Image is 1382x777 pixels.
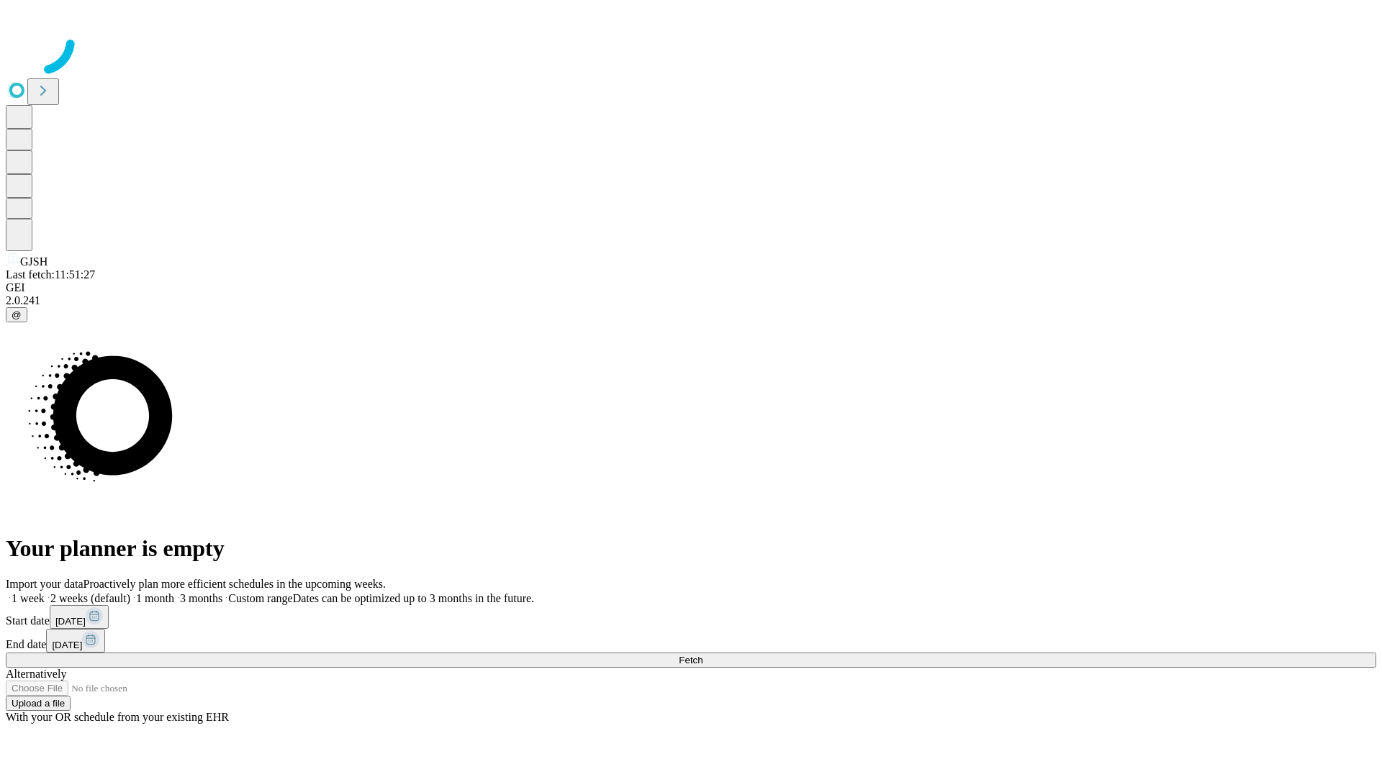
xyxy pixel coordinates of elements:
[6,294,1376,307] div: 2.0.241
[136,592,174,604] span: 1 month
[52,640,82,650] span: [DATE]
[6,629,1376,653] div: End date
[293,592,534,604] span: Dates can be optimized up to 3 months in the future.
[50,605,109,629] button: [DATE]
[228,592,292,604] span: Custom range
[46,629,105,653] button: [DATE]
[6,696,71,711] button: Upload a file
[20,255,48,268] span: GJSH
[6,535,1376,562] h1: Your planner is empty
[6,307,27,322] button: @
[6,653,1376,668] button: Fetch
[6,578,83,590] span: Import your data
[6,268,95,281] span: Last fetch: 11:51:27
[83,578,386,590] span: Proactively plan more efficient schedules in the upcoming weeks.
[50,592,130,604] span: 2 weeks (default)
[6,711,229,723] span: With your OR schedule from your existing EHR
[6,605,1376,629] div: Start date
[12,592,45,604] span: 1 week
[12,309,22,320] span: @
[679,655,703,665] span: Fetch
[180,592,222,604] span: 3 months
[55,616,86,627] span: [DATE]
[6,668,66,680] span: Alternatively
[6,281,1376,294] div: GEI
